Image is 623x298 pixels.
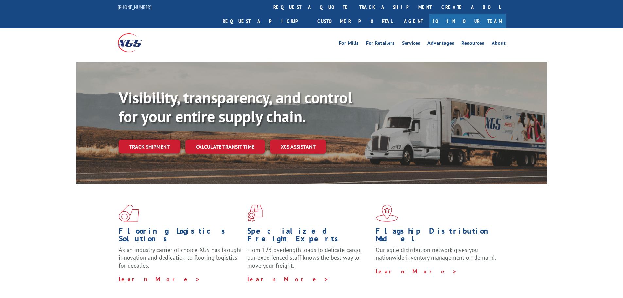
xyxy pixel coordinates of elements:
a: Services [402,41,420,48]
a: Customer Portal [312,14,397,28]
span: As an industry carrier of choice, XGS has brought innovation and dedication to flooring logistics... [119,246,242,269]
a: Resources [461,41,484,48]
h1: Flagship Distribution Model [376,227,499,246]
h1: Specialized Freight Experts [247,227,371,246]
p: From 123 overlength loads to delicate cargo, our experienced staff knows the best way to move you... [247,246,371,275]
a: Advantages [427,41,454,48]
a: [PHONE_NUMBER] [118,4,152,10]
a: Join Our Team [429,14,506,28]
h1: Flooring Logistics Solutions [119,227,242,246]
a: Learn More > [247,275,329,283]
a: Calculate transit time [185,140,265,154]
a: Learn More > [119,275,200,283]
a: Request a pickup [218,14,312,28]
a: Agent [397,14,429,28]
a: Learn More > [376,268,457,275]
a: Track shipment [119,140,180,153]
a: XGS ASSISTANT [270,140,326,154]
a: For Retailers [366,41,395,48]
img: xgs-icon-focused-on-flooring-red [247,205,263,222]
span: Our agile distribution network gives you nationwide inventory management on demand. [376,246,496,261]
img: xgs-icon-total-supply-chain-intelligence-red [119,205,139,222]
a: For Mills [339,41,359,48]
a: About [492,41,506,48]
img: xgs-icon-flagship-distribution-model-red [376,205,398,222]
b: Visibility, transparency, and control for your entire supply chain. [119,87,352,127]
